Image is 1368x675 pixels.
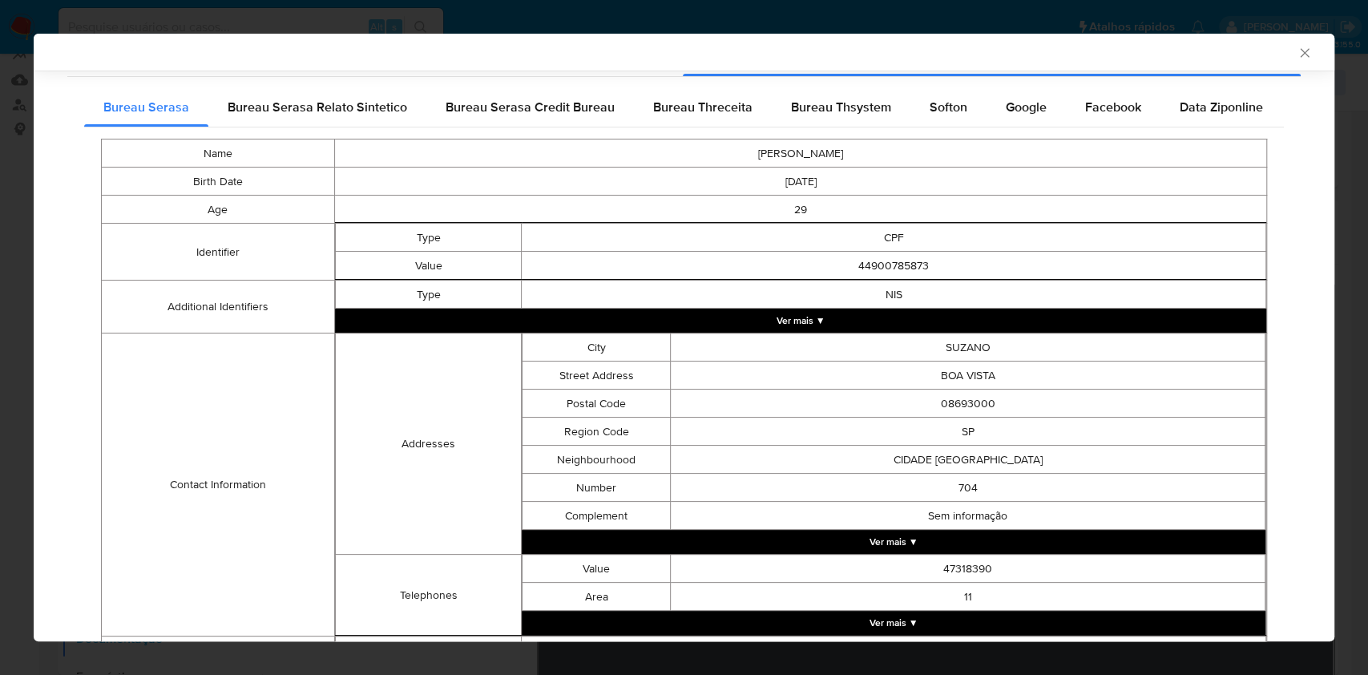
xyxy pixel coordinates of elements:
td: CIDADE [GEOGRAPHIC_DATA] [671,446,1265,474]
button: Expand array [522,530,1265,554]
div: Detailed external info [84,88,1284,127]
td: 29 [334,196,1266,224]
td: Financial Information [102,637,335,665]
td: Telephones [335,555,521,636]
td: 08693000 [671,390,1265,418]
td: Street Address [523,362,671,390]
td: SP [671,418,1265,446]
td: CPF [522,224,1266,252]
td: Birth Date [102,168,335,196]
div: closure-recommendation-modal [34,34,1334,641]
td: NIS [522,281,1266,309]
span: Data Ziponline [1180,98,1263,116]
span: Bureau Serasa [103,98,189,116]
td: 44900785873 [522,252,1266,280]
td: BOA VISTA [671,362,1265,390]
span: Facebook [1085,98,1141,116]
td: Region Code [523,418,671,446]
td: Neighbourhood [523,446,671,474]
td: [PERSON_NAME] [334,139,1266,168]
span: Google [1006,98,1047,116]
td: Additional Identifiers [102,281,335,333]
td: Type [335,281,521,309]
span: Bureau Thsystem [791,98,891,116]
td: Contact Information [102,333,335,637]
button: Fechar a janela [1297,45,1311,59]
span: Bureau Serasa Relato Sintetico [228,98,407,116]
td: Value [523,555,671,583]
td: Number [523,474,671,502]
button: Expand array [522,611,1265,635]
td: Identifier [102,224,335,281]
td: Name [102,139,335,168]
td: Postal Code [523,390,671,418]
td: Income [335,637,521,665]
span: Bureau Threceita [653,98,753,116]
td: 11 [671,583,1265,611]
td: Complement [523,502,671,530]
td: Addresses [335,333,521,555]
td: City [523,333,671,362]
td: 704 [671,474,1265,502]
td: Age [102,196,335,224]
button: Expand array [335,309,1266,333]
td: Sem informação [671,502,1265,530]
td: Area [523,583,671,611]
span: Bureau Serasa Credit Bureau [446,98,615,116]
td: Mais de R$ 1.000,00 a R$ 1.500,00 [522,637,1266,665]
td: SUZANO [671,333,1265,362]
td: Type [335,224,521,252]
span: Softon [930,98,967,116]
td: [DATE] [334,168,1266,196]
td: Value [335,252,521,280]
td: 47318390 [671,555,1265,583]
